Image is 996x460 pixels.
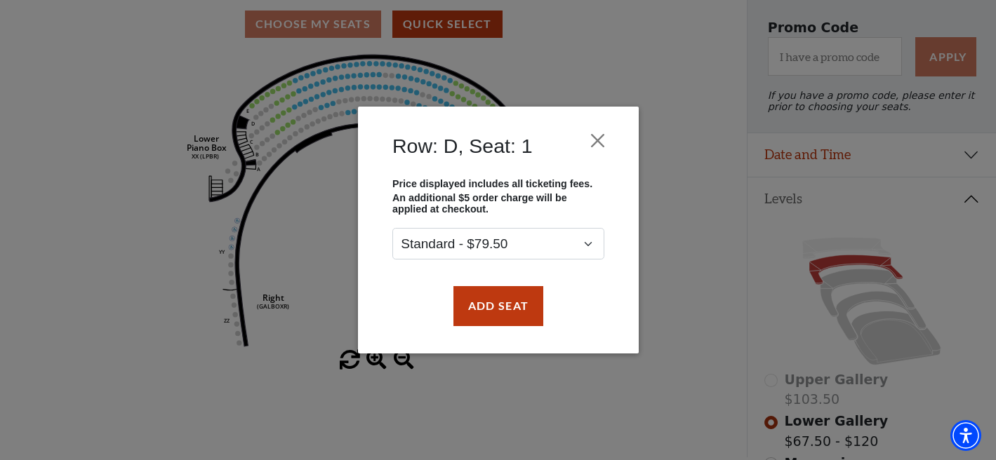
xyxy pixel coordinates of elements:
[950,420,981,451] div: Accessibility Menu
[392,178,604,189] p: Price displayed includes all ticketing fees.
[453,286,543,325] button: Add Seat
[392,193,604,215] p: An additional $5 order charge will be applied at checkout.
[584,128,611,154] button: Close
[392,134,533,158] h4: Row: D, Seat: 1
